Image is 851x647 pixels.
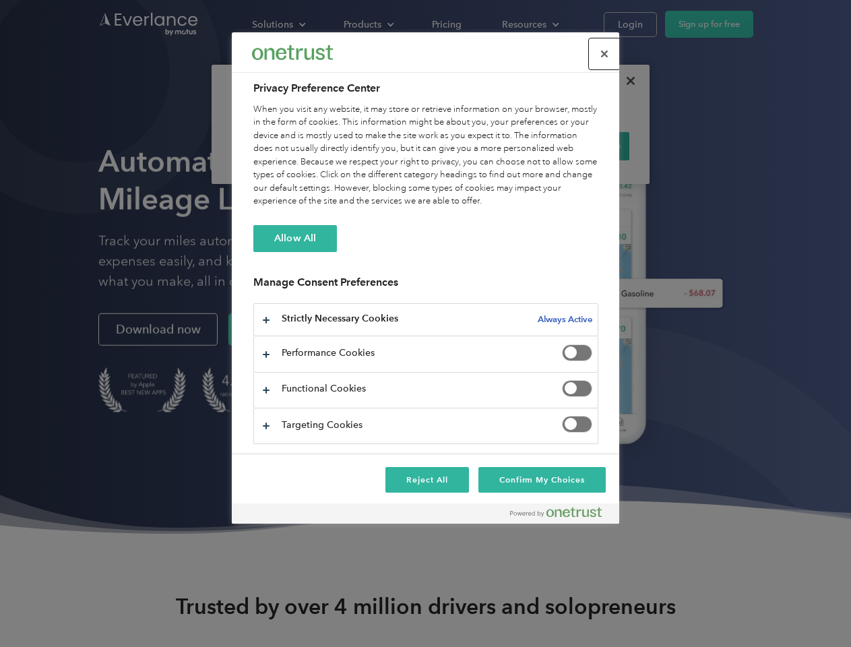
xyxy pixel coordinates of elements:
[253,276,598,297] h3: Manage Consent Preferences
[253,80,598,96] h2: Privacy Preference Center
[253,225,337,252] button: Allow All
[590,39,619,69] button: Close
[232,32,619,524] div: Privacy Preference Center
[253,103,598,208] div: When you visit any website, it may store or retrieve information on your browser, mostly in the f...
[510,507,602,518] img: Powered by OneTrust Opens in a new Tab
[478,467,606,493] button: Confirm My Choices
[252,39,333,66] div: Everlance
[232,32,619,524] div: Preference center
[252,45,333,59] img: Everlance
[510,507,612,524] a: Powered by OneTrust Opens in a new Tab
[385,467,469,493] button: Reject All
